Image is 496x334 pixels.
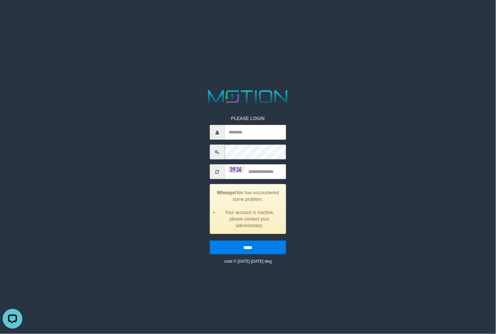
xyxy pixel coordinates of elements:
[210,115,286,122] p: PLEASE LOGIN
[217,190,237,195] strong: Whoops!
[218,209,281,229] li: Your account is inactive, please contact your administrator.
[228,166,244,173] img: captcha
[210,184,286,234] div: We has encountered some problem.
[205,88,291,105] img: MOTION_logo.png
[3,3,22,22] button: Open LiveChat chat widget
[224,259,272,264] small: code © [DATE]-[DATE] dwg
